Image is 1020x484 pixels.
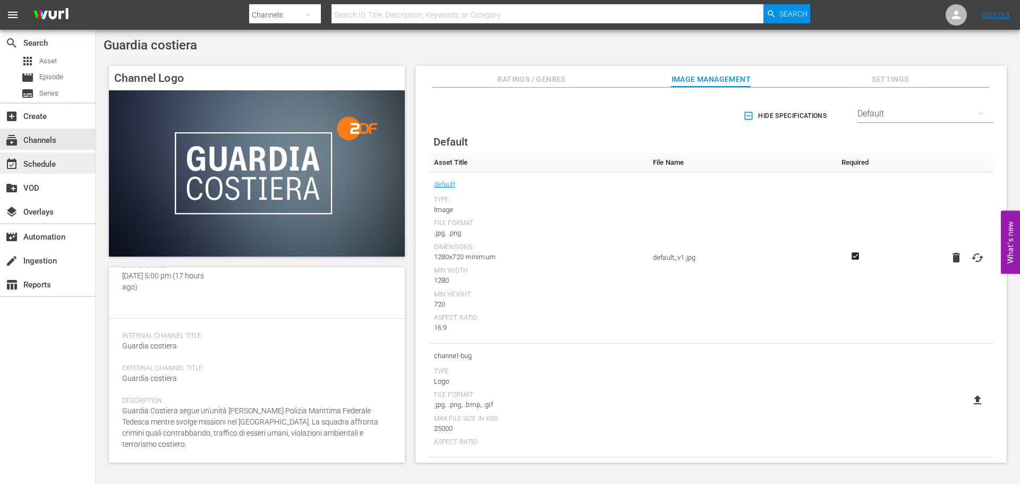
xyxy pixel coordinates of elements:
[434,267,642,275] div: Min Width
[434,368,642,376] div: Type
[5,231,18,243] span: Automation
[5,278,18,291] span: Reports
[832,153,878,172] th: Required
[849,251,862,261] svg: Required
[109,90,405,257] img: Guardia costiera
[429,153,648,172] th: Asset Title
[434,275,642,286] div: 1280
[982,11,1010,19] a: Sign Out
[648,172,832,344] td: default_v1.jpg
[122,397,386,405] span: Description:
[39,56,57,66] span: Asset
[779,4,807,23] span: Search
[122,332,386,341] span: Internal Channel Title:
[741,101,831,131] button: Hide Specifications
[434,219,642,228] div: File Format
[434,252,642,262] div: 1280x720 minimum
[857,99,993,129] div: Default
[21,55,34,67] span: Asset
[109,66,405,90] h4: Channel Logo
[39,88,58,99] span: Series
[5,158,18,171] span: Schedule
[434,299,642,310] div: 720
[851,73,930,86] span: Settings
[104,38,197,53] span: Guardia costiera
[122,342,177,350] span: Guardia costiera
[434,391,642,400] div: File Format
[122,271,204,291] span: [DATE] 5:00 pm (17 hours ago)
[434,228,642,239] div: .jpg, .png
[434,400,642,410] div: .jpg, .png, .bmp, .gif
[763,4,810,23] button: Search
[745,111,827,122] span: Hide Specifications
[434,205,642,215] div: Image
[434,314,642,322] div: Aspect Ratio
[434,376,642,387] div: Logo
[21,87,34,100] span: Series
[492,73,572,86] span: Ratings / Genres
[434,243,642,252] div: Dimensions
[39,72,63,82] span: Episode
[122,364,386,373] span: External Channel Title:
[6,9,19,21] span: menu
[434,349,642,363] span: channel-bug
[434,463,642,477] span: Bits Tile
[434,438,642,447] div: Aspect Ratio
[1001,210,1020,274] button: Open Feedback Widget
[21,71,34,84] span: Episode
[5,254,18,267] span: Ingestion
[434,177,455,191] a: default
[5,134,18,147] span: subscriptions
[434,291,642,299] div: Min Height
[122,374,177,383] span: Guardia costiera
[434,415,642,423] div: Max File Size In Kbs
[434,423,642,434] div: 25000
[25,3,76,28] img: ans4CAIJ8jUAAAAAAAAAAAAAAAAAAAAAAAAgQb4GAAAAAAAAAAAAAAAAAAAAAAAAJMjXAAAAAAAAAAAAAAAAAAAAAAAAgAT5G...
[434,322,642,333] div: 16:9
[648,153,832,172] th: File Name
[5,37,18,49] span: Search
[122,406,378,448] span: Guardia Costiera segue un'unità [PERSON_NAME] Polizia Marittima Federale Tedesca mentre svolge mi...
[434,196,642,205] div: Type
[5,206,18,218] span: Overlays
[5,110,18,123] span: add_box
[433,135,468,148] span: Default
[5,182,18,194] span: VOD
[671,73,751,86] span: Image Management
